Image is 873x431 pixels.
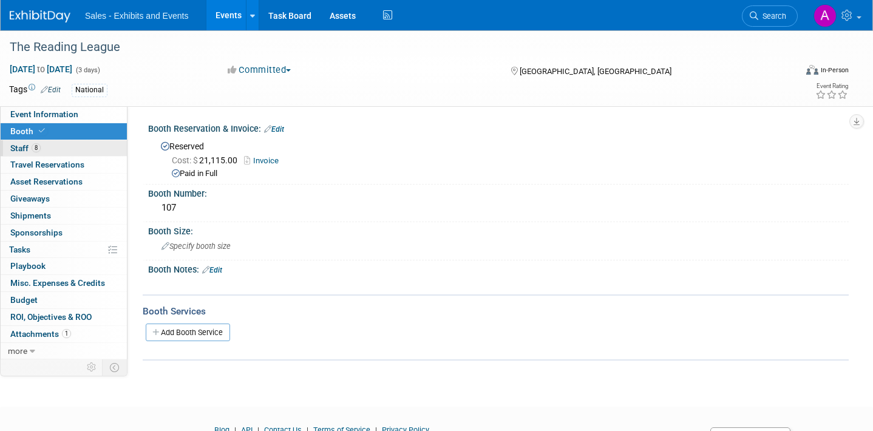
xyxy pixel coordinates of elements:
span: [DATE] [DATE] [9,64,73,75]
span: 21,115.00 [172,155,242,165]
span: Specify booth size [161,242,231,251]
a: ROI, Objectives & ROO [1,309,127,325]
span: Sponsorships [10,228,63,237]
div: The Reading League [5,36,777,58]
a: Travel Reservations [1,157,127,173]
a: Staff8 [1,140,127,157]
a: Asset Reservations [1,174,127,190]
a: Search [742,5,798,27]
span: Travel Reservations [10,160,84,169]
a: Event Information [1,106,127,123]
span: Event Information [10,109,78,119]
button: Committed [223,64,296,76]
td: Personalize Event Tab Strip [81,359,103,375]
span: Staff [10,143,41,153]
span: ROI, Objectives & ROO [10,312,92,322]
a: Edit [202,266,222,274]
div: Booth Size: [148,222,849,237]
span: Sales - Exhibits and Events [85,11,188,21]
div: National [72,84,107,97]
img: Format-Inperson.png [806,65,818,75]
span: 8 [32,143,41,152]
span: Attachments [10,329,71,339]
div: Booth Notes: [148,260,849,276]
img: ExhibitDay [10,10,70,22]
span: to [35,64,47,74]
span: Budget [10,295,38,305]
img: Alexandra Horne [814,4,837,27]
span: [GEOGRAPHIC_DATA], [GEOGRAPHIC_DATA] [520,67,671,76]
div: Booth Reservation & Invoice: [148,120,849,135]
td: Toggle Event Tabs [103,359,127,375]
div: Booth Number: [148,185,849,200]
a: Attachments1 [1,326,127,342]
a: Edit [41,86,61,94]
div: In-Person [820,66,849,75]
a: Shipments [1,208,127,224]
a: Invoice [244,156,285,165]
div: Booth Services [143,305,849,318]
a: Misc. Expenses & Credits [1,275,127,291]
div: Reserved [157,137,840,180]
span: Tasks [9,245,30,254]
span: Booth [10,126,47,136]
span: Playbook [10,261,46,271]
span: Shipments [10,211,51,220]
span: Misc. Expenses & Credits [10,278,105,288]
a: Add Booth Service [146,324,230,341]
div: Event Format [724,63,849,81]
a: Booth [1,123,127,140]
span: Cost: $ [172,155,199,165]
a: Tasks [1,242,127,258]
span: 1 [62,329,71,338]
div: 107 [157,199,840,217]
span: (3 days) [75,66,100,74]
a: more [1,343,127,359]
span: Search [758,12,786,21]
td: Tags [9,83,61,97]
div: Event Rating [815,83,848,89]
a: Sponsorships [1,225,127,241]
a: Edit [264,125,284,134]
span: Giveaways [10,194,50,203]
a: Budget [1,292,127,308]
a: Giveaways [1,191,127,207]
div: Paid in Full [172,168,840,180]
a: Playbook [1,258,127,274]
i: Booth reservation complete [39,127,45,134]
span: more [8,346,27,356]
span: Asset Reservations [10,177,83,186]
